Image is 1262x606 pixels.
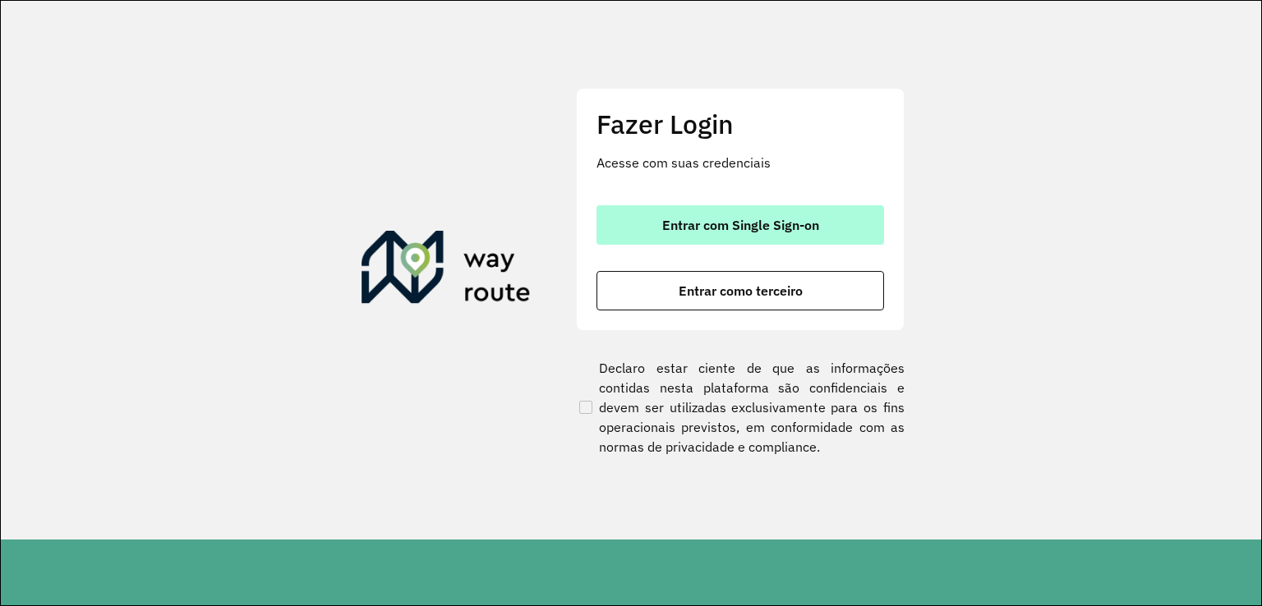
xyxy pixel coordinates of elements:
p: Acesse com suas credenciais [596,153,884,172]
img: Roteirizador AmbevTech [362,231,531,310]
span: Entrar com Single Sign-on [662,218,819,232]
h2: Fazer Login [596,108,884,140]
button: button [596,271,884,310]
span: Entrar como terceiro [679,284,803,297]
label: Declaro estar ciente de que as informações contidas nesta plataforma são confidenciais e devem se... [576,358,905,457]
button: button [596,205,884,245]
